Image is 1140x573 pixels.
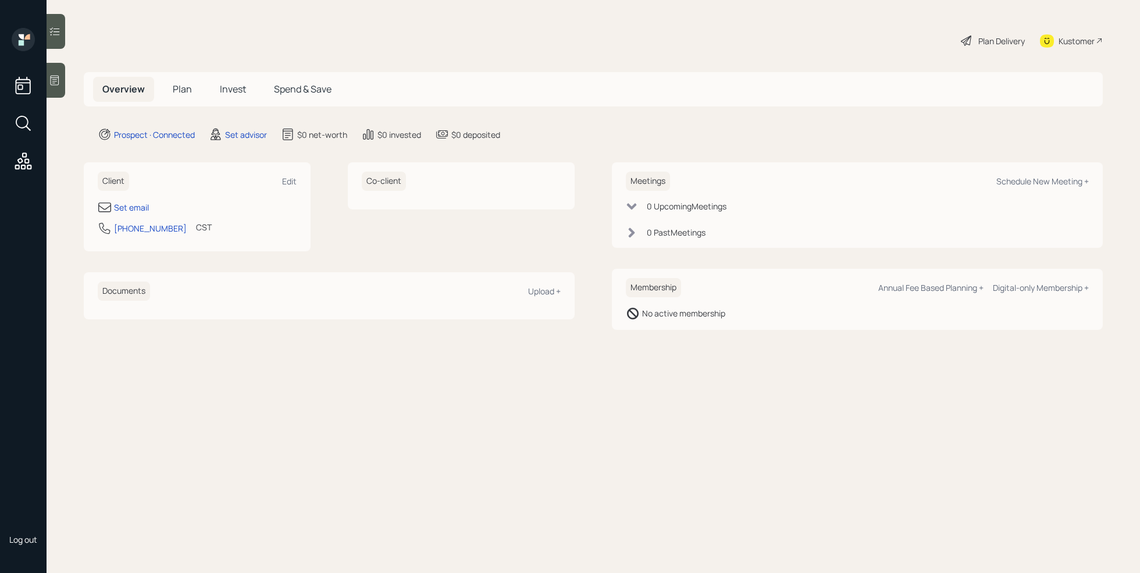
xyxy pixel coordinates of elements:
span: Invest [220,83,246,95]
div: No active membership [642,307,725,319]
div: Upload + [528,286,561,297]
h6: Meetings [626,172,670,191]
h6: Co-client [362,172,406,191]
span: Spend & Save [274,83,332,95]
div: Digital-only Membership + [993,282,1089,293]
div: 0 Upcoming Meeting s [647,200,726,212]
div: Annual Fee Based Planning + [878,282,984,293]
h6: Membership [626,278,681,297]
div: Edit [282,176,297,187]
div: Prospect · Connected [114,129,195,141]
h6: Documents [98,282,150,301]
div: Set email [114,201,149,213]
div: Plan Delivery [978,35,1025,47]
img: retirable_logo.png [12,497,35,520]
div: Set advisor [225,129,267,141]
div: Schedule New Meeting + [996,176,1089,187]
h6: Client [98,172,129,191]
div: Log out [9,534,37,545]
div: CST [196,221,212,233]
div: Kustomer [1059,35,1095,47]
span: Overview [102,83,145,95]
span: Plan [173,83,192,95]
div: 0 Past Meeting s [647,226,706,239]
div: $0 deposited [451,129,500,141]
div: $0 net-worth [297,129,347,141]
div: $0 invested [377,129,421,141]
div: [PHONE_NUMBER] [114,222,187,234]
